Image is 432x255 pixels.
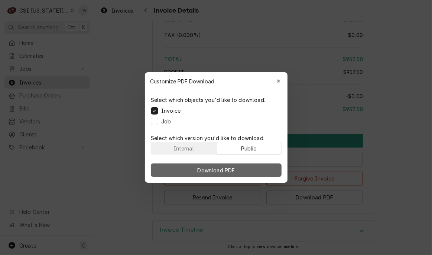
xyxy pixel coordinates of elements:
div: Internal [173,145,194,152]
button: Download PDF [151,163,282,177]
span: Download PDF [196,166,236,174]
p: Select which version you'd like to download: [151,134,282,142]
div: Public [241,145,256,152]
p: Select which objects you'd like to download: [151,96,265,104]
label: Job [161,117,171,125]
label: Invoice [161,107,181,115]
div: Customize PDF Download [145,72,288,90]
